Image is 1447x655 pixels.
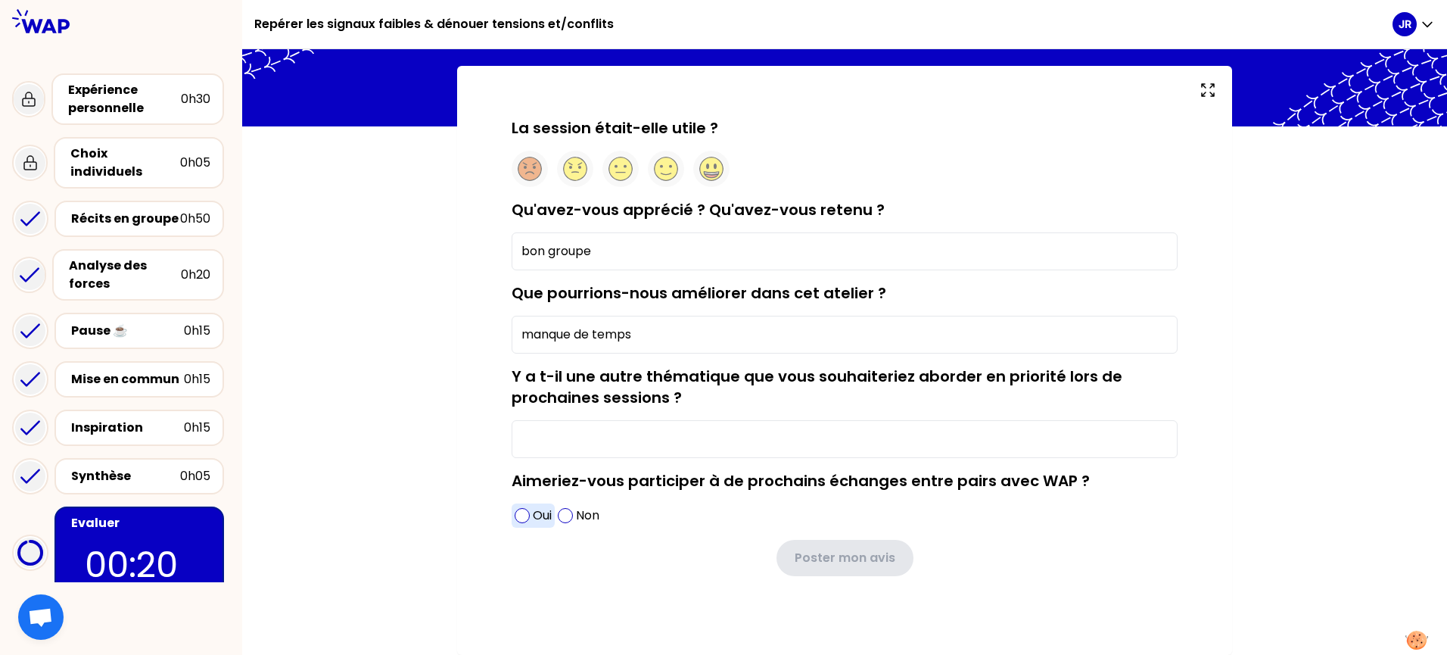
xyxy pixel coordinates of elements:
[181,90,210,108] div: 0h30
[180,467,210,485] div: 0h05
[18,594,64,640] div: Ouvrir le chat
[776,540,913,576] button: Poster mon avis
[71,419,184,437] div: Inspiration
[533,507,552,525] p: Oui
[71,210,180,228] div: Récits en groupe
[1393,12,1435,36] button: JR
[180,210,210,228] div: 0h50
[512,282,886,304] label: Que pourrions-nous améliorer dans cet atelier ?
[512,199,885,220] label: Qu'avez-vous apprécié ? Qu'avez-vous retenu ?
[71,514,210,532] div: Evaluer
[512,117,718,139] label: La session était-elle utile ?
[70,145,180,181] div: Choix individuels
[184,370,210,388] div: 0h15
[181,266,210,284] div: 0h20
[1399,17,1411,32] p: JR
[68,81,181,117] div: Expérience personnelle
[512,470,1090,491] label: Aimeriez-vous participer à de prochains échanges entre pairs avec WAP ?
[576,507,599,525] p: Non
[512,366,1122,408] label: Y a t-il une autre thématique que vous souhaiteriez aborder en priorité lors de prochaines sessio...
[69,257,181,293] div: Analyse des forces
[180,154,210,172] div: 0h05
[85,538,194,591] p: 00:20
[184,419,210,437] div: 0h15
[71,467,180,485] div: Synthèse
[71,322,184,340] div: Pause ☕️
[71,370,184,388] div: Mise en commun
[184,322,210,340] div: 0h15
